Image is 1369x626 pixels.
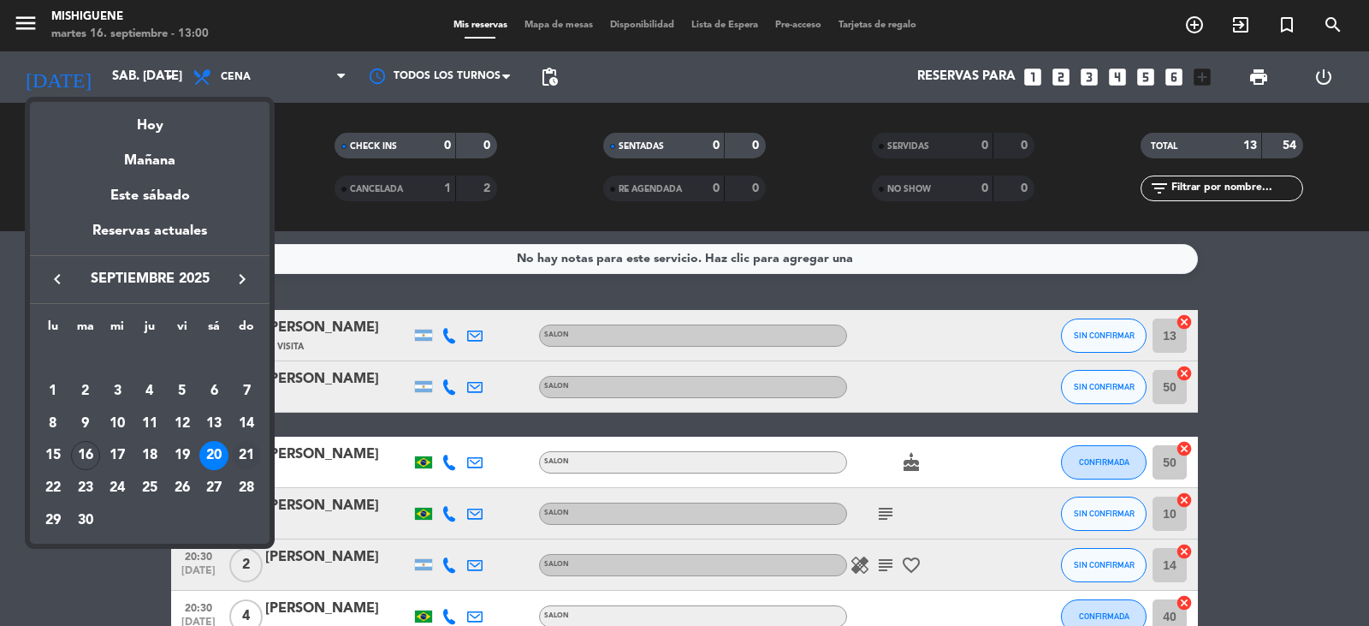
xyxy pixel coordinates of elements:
td: 18 de septiembre de 2025 [133,439,166,472]
td: 1 de septiembre de 2025 [37,375,69,408]
td: 9 de septiembre de 2025 [69,408,102,440]
td: 20 de septiembre de 2025 [199,439,231,472]
div: 2 [71,377,100,406]
div: 18 [135,441,164,470]
td: 15 de septiembre de 2025 [37,439,69,472]
div: 28 [232,474,261,503]
div: 12 [168,409,197,438]
div: 26 [168,474,197,503]
td: 12 de septiembre de 2025 [166,408,199,440]
td: 11 de septiembre de 2025 [133,408,166,440]
div: Hoy [30,102,270,137]
td: 4 de septiembre de 2025 [133,375,166,408]
th: lunes [37,317,69,343]
div: 14 [232,409,261,438]
div: 6 [199,377,228,406]
th: viernes [166,317,199,343]
td: 13 de septiembre de 2025 [199,408,231,440]
div: 7 [232,377,261,406]
div: 5 [168,377,197,406]
td: 28 de septiembre de 2025 [230,472,263,504]
td: 23 de septiembre de 2025 [69,472,102,504]
td: 21 de septiembre de 2025 [230,439,263,472]
div: 16 [71,441,100,470]
td: 17 de septiembre de 2025 [101,439,133,472]
th: jueves [133,317,166,343]
div: 23 [71,474,100,503]
td: 29 de septiembre de 2025 [37,504,69,537]
i: keyboard_arrow_right [232,269,252,289]
th: martes [69,317,102,343]
div: 24 [103,474,132,503]
td: 19 de septiembre de 2025 [166,439,199,472]
td: 3 de septiembre de 2025 [101,375,133,408]
td: 24 de septiembre de 2025 [101,472,133,504]
div: 9 [71,409,100,438]
td: 30 de septiembre de 2025 [69,504,102,537]
td: 27 de septiembre de 2025 [199,472,231,504]
div: 29 [39,506,68,535]
button: keyboard_arrow_left [42,268,73,290]
div: 22 [39,474,68,503]
th: miércoles [101,317,133,343]
div: 1 [39,377,68,406]
div: Mañana [30,137,270,172]
button: keyboard_arrow_right [227,268,258,290]
td: 26 de septiembre de 2025 [166,472,199,504]
td: 25 de septiembre de 2025 [133,472,166,504]
td: 16 de septiembre de 2025 [69,439,102,472]
td: 10 de septiembre de 2025 [101,408,133,440]
div: 21 [232,441,261,470]
div: 27 [199,474,228,503]
div: 17 [103,441,132,470]
div: 11 [135,409,164,438]
td: 8 de septiembre de 2025 [37,408,69,440]
td: 6 de septiembre de 2025 [199,375,231,408]
div: 30 [71,506,100,535]
div: 19 [168,441,197,470]
div: 8 [39,409,68,438]
div: Reservas actuales [30,220,270,255]
td: 14 de septiembre de 2025 [230,408,263,440]
td: 22 de septiembre de 2025 [37,472,69,504]
div: 20 [199,441,228,470]
td: SEP. [37,343,263,375]
th: sábado [199,317,231,343]
div: 15 [39,441,68,470]
div: 13 [199,409,228,438]
i: keyboard_arrow_left [47,269,68,289]
div: 4 [135,377,164,406]
span: septiembre 2025 [73,268,227,290]
th: domingo [230,317,263,343]
div: Este sábado [30,172,270,220]
div: 25 [135,474,164,503]
td: 2 de septiembre de 2025 [69,375,102,408]
td: 5 de septiembre de 2025 [166,375,199,408]
div: 3 [103,377,132,406]
div: 10 [103,409,132,438]
td: 7 de septiembre de 2025 [230,375,263,408]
